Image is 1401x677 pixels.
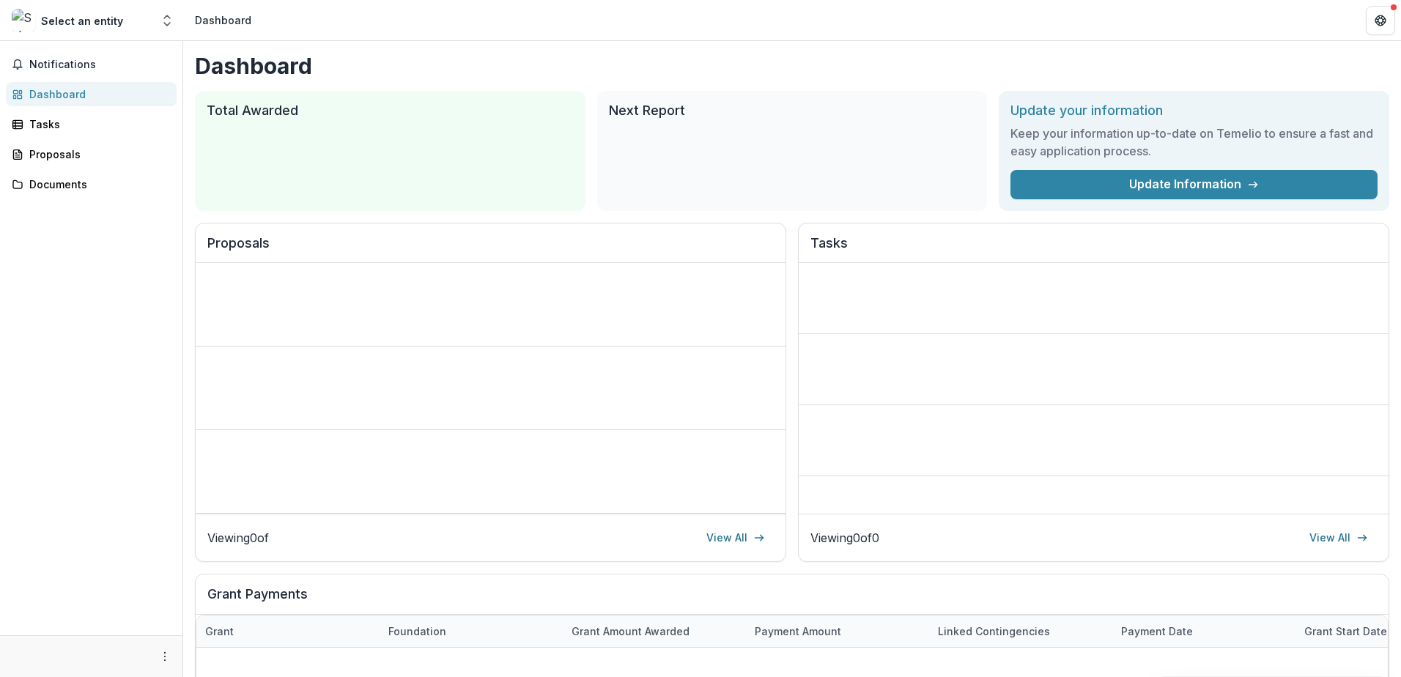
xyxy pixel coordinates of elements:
span: Notifications [29,59,171,71]
h2: Total Awarded [207,103,574,119]
h2: Tasks [810,235,1377,263]
button: Open entity switcher [157,6,177,35]
button: More [156,648,174,665]
div: Dashboard [195,12,251,28]
h2: Update your information [1010,103,1378,119]
p: Viewing 0 of 0 [810,529,879,547]
div: Documents [29,177,165,192]
button: Notifications [6,53,177,76]
h2: Next Report [609,103,976,119]
div: Proposals [29,147,165,162]
a: Proposals [6,142,177,166]
a: View All [698,526,774,550]
h3: Keep your information up-to-date on Temelio to ensure a fast and easy application process. [1010,125,1378,160]
div: Tasks [29,116,165,132]
p: Viewing 0 of [207,529,269,547]
a: Dashboard [6,82,177,106]
h1: Dashboard [195,53,1389,79]
div: Select an entity [41,13,123,29]
img: Select an entity [12,9,35,32]
a: Documents [6,172,177,196]
nav: breadcrumb [189,10,257,31]
a: Tasks [6,112,177,136]
h2: Proposals [207,235,774,263]
a: View All [1301,526,1377,550]
div: Dashboard [29,86,165,102]
h2: Grant Payments [207,586,1377,614]
a: Update Information [1010,170,1378,199]
button: Get Help [1366,6,1395,35]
